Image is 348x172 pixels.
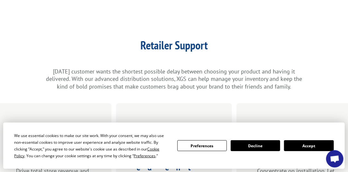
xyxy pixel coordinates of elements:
button: Decline [231,140,280,151]
a: Open chat [326,150,344,168]
div: Cookie Consent Prompt [3,123,345,169]
button: Preferences [177,140,227,151]
button: Accept [284,140,334,151]
h1: Retailer Support [46,39,303,54]
div: We use essential cookies to make our site work. With your consent, we may also use non-essential ... [14,132,169,159]
p: [DATE] customer wants the shortest possible delay between choosing your product and having it del... [46,68,303,90]
span: Preferences [134,153,156,159]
